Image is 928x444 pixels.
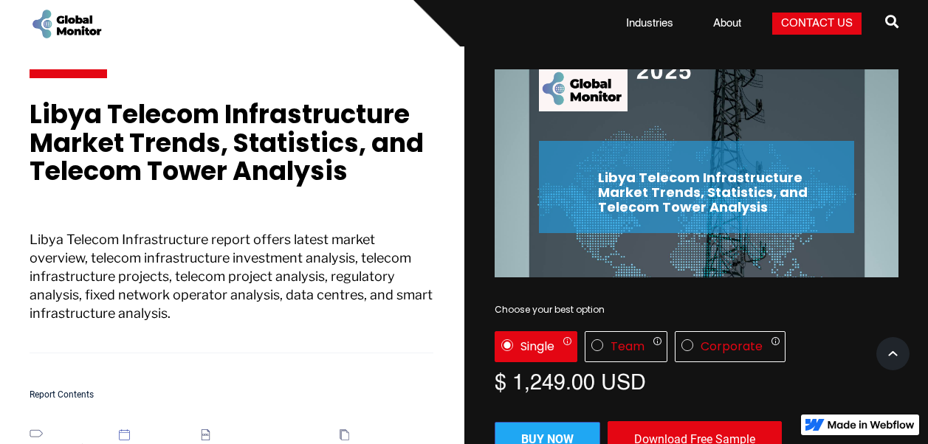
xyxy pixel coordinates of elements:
[611,339,645,354] div: Team
[30,390,433,400] h5: Report Contents
[598,170,839,214] h2: Libya Telecom Infrastructure Market Trends, Statistics, and Telecom Tower Analysis
[495,331,898,362] div: License
[701,339,763,354] div: Corporate
[885,9,898,38] a: 
[495,370,898,392] div: $ 1,249.00 USD
[30,230,433,353] p: Libya Telecom Infrastructure report offers latest market overview, telecom infrastructure investm...
[828,420,915,429] img: Made in Webflow
[520,339,554,354] div: Single
[704,16,750,31] a: About
[495,302,898,317] div: Choose your best option
[30,7,103,41] a: home
[885,11,898,32] span: 
[30,100,433,201] h1: Libya Telecom Infrastructure Market Trends, Statistics, and Telecom Tower Analysis
[617,16,682,31] a: Industries
[772,13,862,35] a: Contact Us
